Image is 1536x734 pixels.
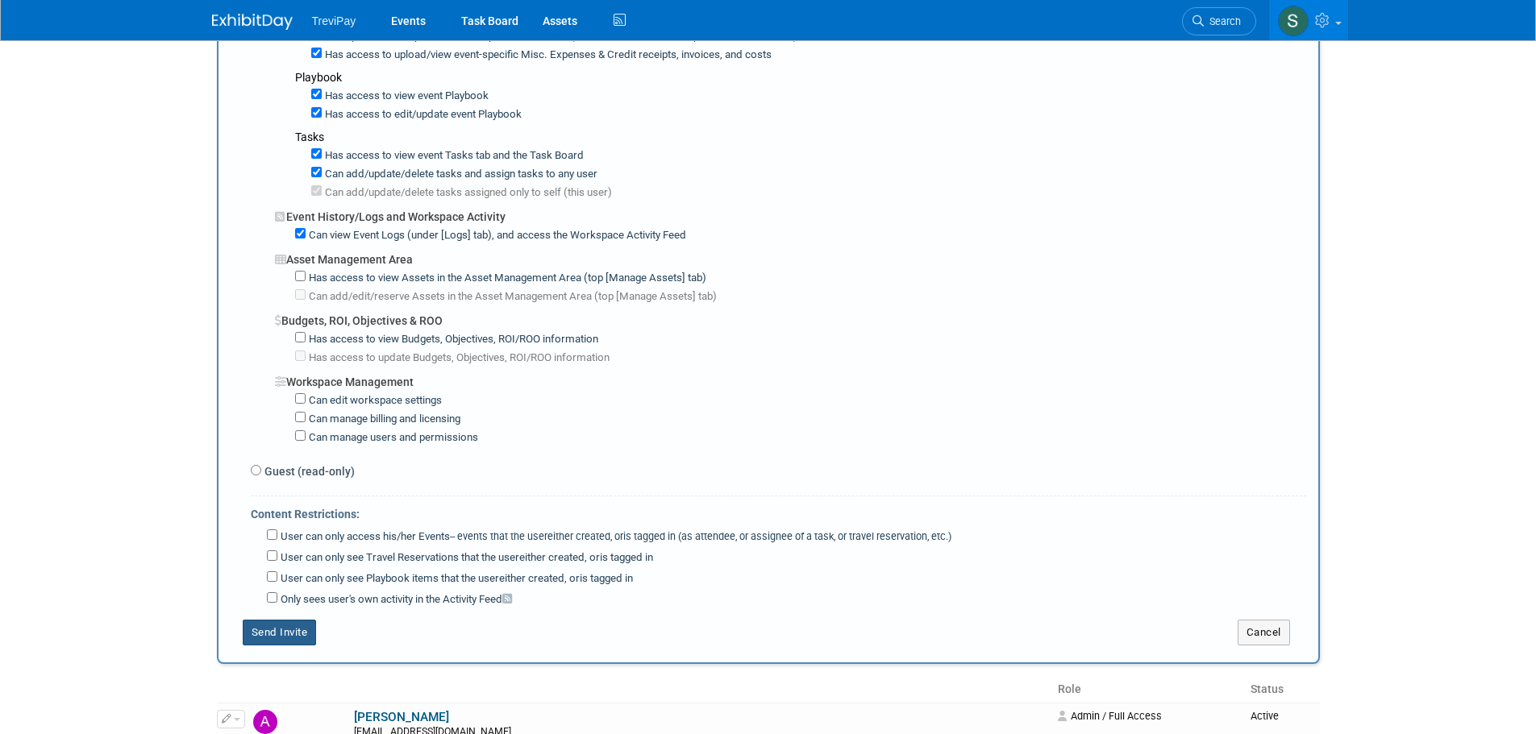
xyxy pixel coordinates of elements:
[1051,676,1244,703] th: Role
[275,305,1306,329] div: Budgets, ROI, Objectives & ROO
[277,529,951,545] label: User can only access his/her Events
[354,710,449,724] a: [PERSON_NAME]
[306,271,706,286] label: Has access to view Assets in the Asset Management Area (top [Manage Assets] tab)
[261,463,355,479] label: Guest (read-only)
[547,530,623,542] span: either created, or
[1058,710,1162,722] span: Admin / Full Access
[275,366,1306,390] div: Workspace Management
[277,571,633,587] label: User can only see Playbook items that the user is tagged in
[277,550,653,566] label: User can only see Travel Reservations that the user is tagged in
[1244,676,1320,703] th: Status
[322,48,772,63] label: Has access to upload/view event-specific Misc. Expenses & Credit receipts, invoices, and costs
[322,107,522,122] label: Has access to edit/update event Playbook
[1251,710,1279,722] span: Active
[1238,620,1290,645] button: Cancel
[306,350,610,366] label: Has access to update Budgets, Objectives, ROI/ROO information
[322,89,489,104] label: Has access to view event Playbook
[450,530,951,542] span: -- events that the user is tagged in (as attendee, or assignee of a task, or travel reservation, ...
[312,15,356,27] span: TreviPay
[251,496,1306,526] div: Content Restrictions:
[306,332,598,347] label: Has access to view Budgets, Objectives, ROI/ROO information
[212,14,293,30] img: ExhibitDay
[306,393,442,408] label: Can edit workspace settings
[519,551,600,563] span: either created, or
[1204,15,1241,27] span: Search
[1182,7,1256,35] a: Search
[275,243,1306,267] div: Asset Management Area
[1278,6,1309,36] img: Sean Bodendistel
[306,228,686,243] label: Can view Event Logs (under [Logs] tab), and access the Workspace Activity Feed
[322,185,612,201] label: Can add/update/delete tasks assigned only to self (this user)
[295,129,1306,145] div: Tasks
[306,289,717,305] label: Can add/edit/reserve Assets in the Asset Management Area (top [Manage Assets] tab)
[306,412,460,427] label: Can manage billing and licensing
[243,620,317,645] button: Send Invite
[322,148,584,164] label: Has access to view event Tasks tab and the Task Board
[253,710,277,734] img: Abby Vagle
[275,201,1306,225] div: Event History/Logs and Workspace Activity
[295,69,1306,85] div: Playbook
[306,430,478,446] label: Can manage users and permissions
[499,572,580,584] span: either created, or
[322,167,597,182] label: Can add/update/delete tasks and assign tasks to any user
[277,592,512,608] label: Only sees user's own activity in the Activity Feed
